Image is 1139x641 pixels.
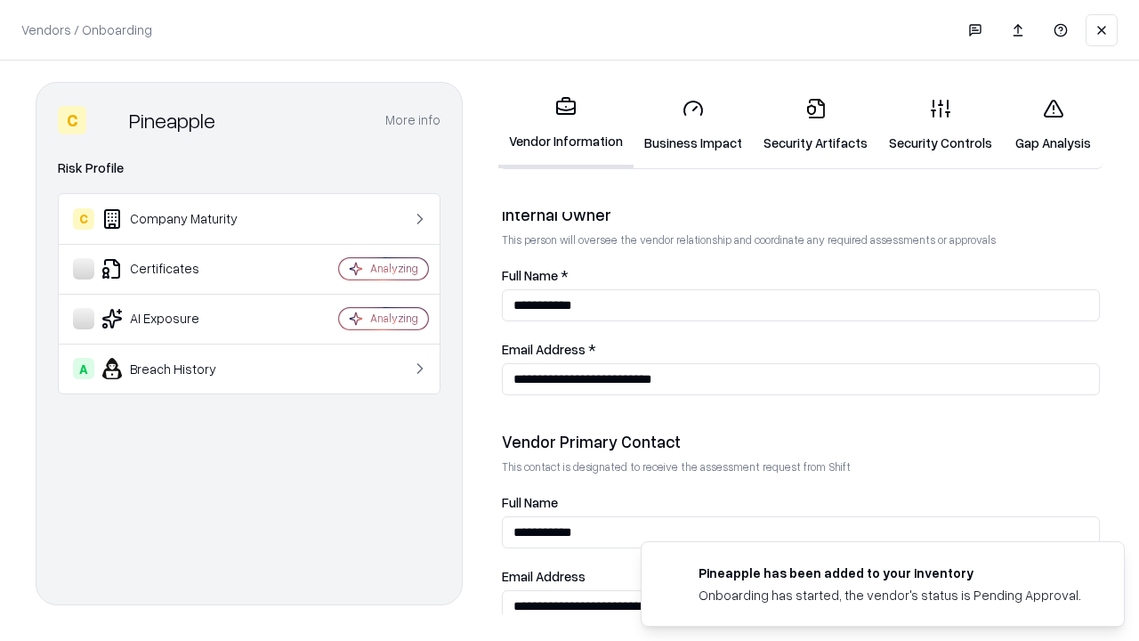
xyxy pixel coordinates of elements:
div: Vendor Primary Contact [502,431,1100,452]
div: Company Maturity [73,208,286,230]
a: Security Artifacts [753,84,878,166]
div: C [73,208,94,230]
div: AI Exposure [73,308,286,329]
p: Vendors / Onboarding [21,20,152,39]
div: C [58,106,86,134]
a: Gap Analysis [1003,84,1103,166]
a: Security Controls [878,84,1003,166]
div: Analyzing [370,311,418,326]
div: Risk Profile [58,158,440,179]
button: More info [385,104,440,136]
p: This person will oversee the vendor relationship and coordinate any required assessments or appro... [502,232,1100,247]
img: Pineapple [93,106,122,134]
label: Email Address * [502,343,1100,356]
label: Full Name * [502,269,1100,282]
div: A [73,358,94,379]
div: Breach History [73,358,286,379]
div: Analyzing [370,261,418,276]
label: Email Address [502,570,1100,583]
div: Pineapple [129,106,215,134]
div: Onboarding has started, the vendor's status is Pending Approval. [699,586,1081,604]
div: Certificates [73,258,286,280]
div: Internal Owner [502,204,1100,225]
img: pineappleenergy.com [663,564,684,585]
a: Business Impact [634,84,753,166]
div: Pineapple has been added to your inventory [699,564,1081,582]
label: Full Name [502,496,1100,509]
a: Vendor Information [498,82,634,168]
p: This contact is designated to receive the assessment request from Shift [502,459,1100,475]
